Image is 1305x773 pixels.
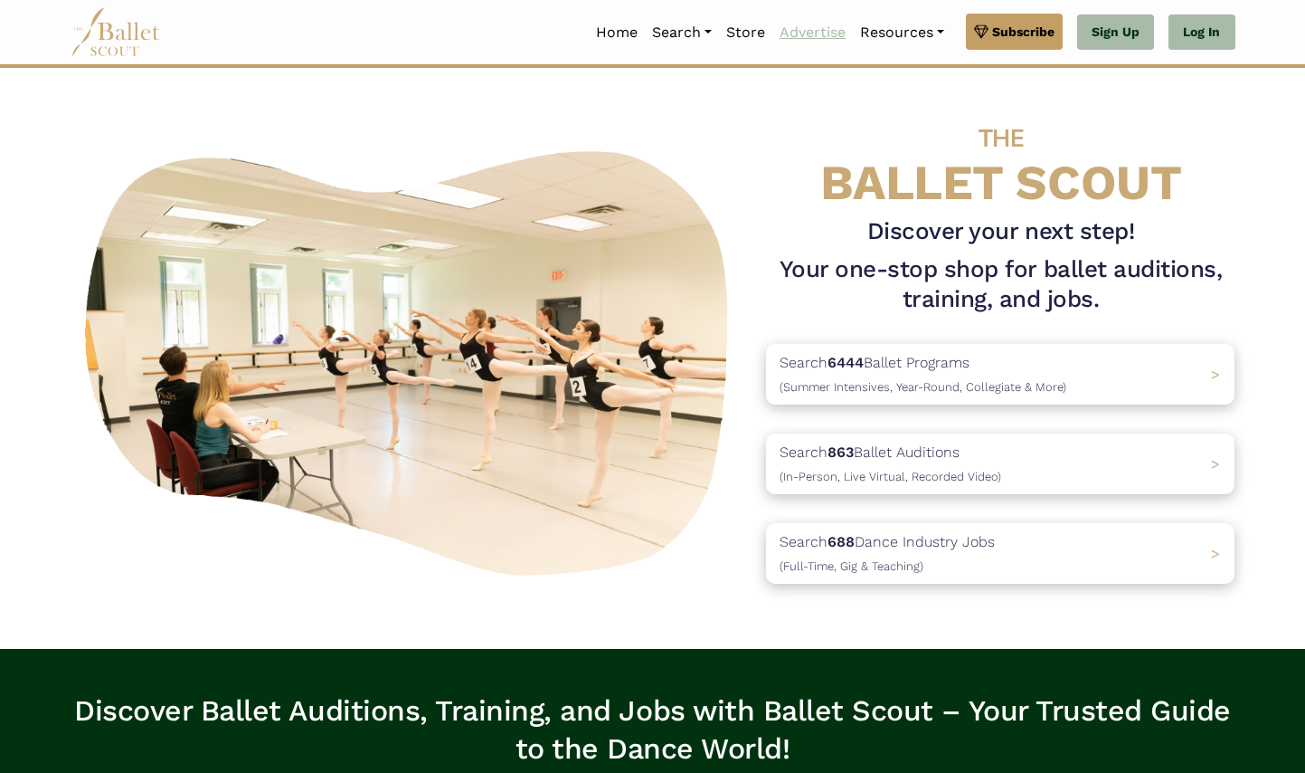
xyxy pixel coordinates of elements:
img: gem.svg [974,22,988,42]
span: THE [979,123,1024,153]
span: Subscribe [992,22,1054,42]
span: > [1211,366,1220,383]
b: 863 [827,444,854,461]
b: 6444 [827,354,864,371]
a: Search [645,14,719,52]
p: Search Dance Industry Jobs [780,530,995,577]
a: Sign Up [1077,14,1154,51]
a: Store [719,14,772,52]
a: Log In [1168,14,1234,51]
b: 688 [827,533,855,550]
h3: Discover your next step! [766,216,1234,247]
span: (In-Person, Live Virtual, Recorded Video) [780,470,1001,483]
span: > [1211,455,1220,472]
p: Search Ballet Programs [780,351,1066,397]
a: Subscribe [966,14,1063,50]
a: Search688Dance Industry Jobs(Full-Time, Gig & Teaching) > [766,523,1234,584]
a: Resources [853,14,951,52]
h3: Discover Ballet Auditions, Training, and Jobs with Ballet Scout – Your Trusted Guide to the Dance... [71,692,1235,768]
h1: Your one-stop shop for ballet auditions, training, and jobs. [766,254,1234,316]
h4: BALLET SCOUT [766,104,1234,209]
span: (Summer Intensives, Year-Round, Collegiate & More) [780,380,1066,394]
a: Advertise [772,14,853,52]
img: A group of ballerinas talking to each other in a ballet studio [71,131,752,587]
a: Search6444Ballet Programs(Summer Intensives, Year-Round, Collegiate & More)> [766,344,1234,405]
a: Home [589,14,645,52]
p: Search Ballet Auditions [780,441,1001,487]
span: > [1211,545,1220,562]
a: Search863Ballet Auditions(In-Person, Live Virtual, Recorded Video) > [766,434,1234,494]
span: (Full-Time, Gig & Teaching) [780,559,923,573]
